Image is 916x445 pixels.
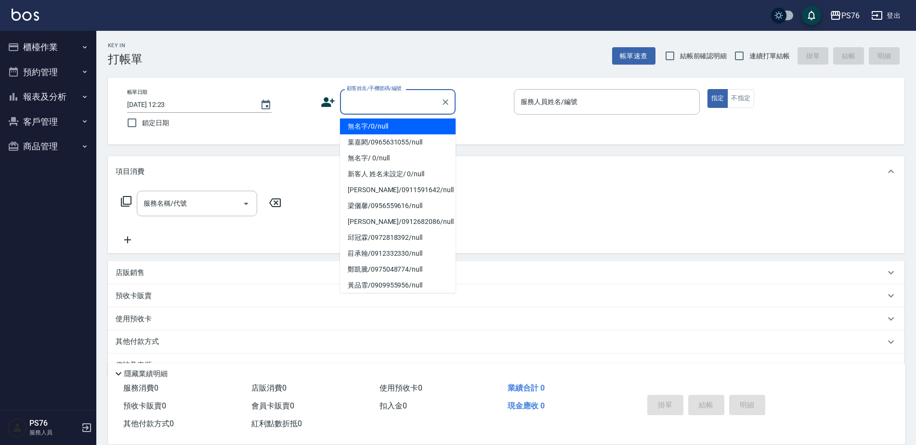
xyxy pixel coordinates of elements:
[123,383,158,393] span: 服務消費 0
[8,418,27,437] img: Person
[340,150,456,166] li: 無名字/ 0/null
[340,277,456,293] li: 黃品霏/0909955956/null
[29,428,79,437] p: 服務人員
[4,35,92,60] button: 櫃檯作業
[116,314,152,324] p: 使用預收卡
[340,246,456,262] li: 莊承翰/0912332330/null
[116,337,164,347] p: 其他付款方式
[612,47,655,65] button: 帳單速查
[508,401,545,410] span: 現金應收 0
[108,156,904,187] div: 項目消費
[108,307,904,330] div: 使用預收卡
[4,109,92,134] button: 客戶管理
[116,360,152,370] p: 備註及來源
[379,383,422,393] span: 使用預收卡 0
[108,261,904,284] div: 店販銷售
[124,369,168,379] p: 隱藏業績明細
[340,214,456,230] li: [PERSON_NAME]/0912682086/null
[108,284,904,307] div: 預收卡販賣
[727,89,754,108] button: 不指定
[238,196,254,211] button: Open
[680,51,727,61] span: 結帳前確認明細
[340,118,456,134] li: 無名字/0/null
[826,6,864,26] button: PS76
[347,85,402,92] label: 顧客姓名/手機號碼/編號
[123,401,166,410] span: 預收卡販賣 0
[142,118,169,128] span: 鎖定日期
[340,166,456,182] li: 新客人 姓名未設定/ 0/null
[841,10,860,22] div: PS76
[867,7,904,25] button: 登出
[12,9,39,21] img: Logo
[4,60,92,85] button: 預約管理
[108,42,143,49] h2: Key In
[508,383,545,393] span: 業績合計 0
[379,401,407,410] span: 扣入金 0
[251,419,302,428] span: 紅利點數折抵 0
[439,95,452,109] button: Clear
[29,419,79,428] h5: PS76
[340,230,456,246] li: 邱冠霖/0972818392/null
[4,84,92,109] button: 報表及分析
[127,89,147,96] label: 帳單日期
[340,182,456,198] li: [PERSON_NAME]/0911591642/null
[707,89,728,108] button: 指定
[108,353,904,377] div: 備註及來源
[254,93,277,117] button: Choose date, selected date is 2025-09-09
[340,198,456,214] li: 梁儷馨/0956559616/null
[749,51,790,61] span: 連續打單結帳
[123,419,174,428] span: 其他付款方式 0
[127,97,250,113] input: YYYY/MM/DD hh:mm
[116,167,144,177] p: 項目消費
[802,6,821,25] button: save
[108,330,904,353] div: 其他付款方式
[116,268,144,278] p: 店販銷售
[340,262,456,277] li: 鄭凱騰/0975048774/null
[4,134,92,159] button: 商品管理
[116,291,152,301] p: 預收卡販賣
[251,401,294,410] span: 會員卡販賣 0
[108,52,143,66] h3: 打帳單
[340,134,456,150] li: 葉嘉閎/0965631055/null
[251,383,287,393] span: 店販消費 0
